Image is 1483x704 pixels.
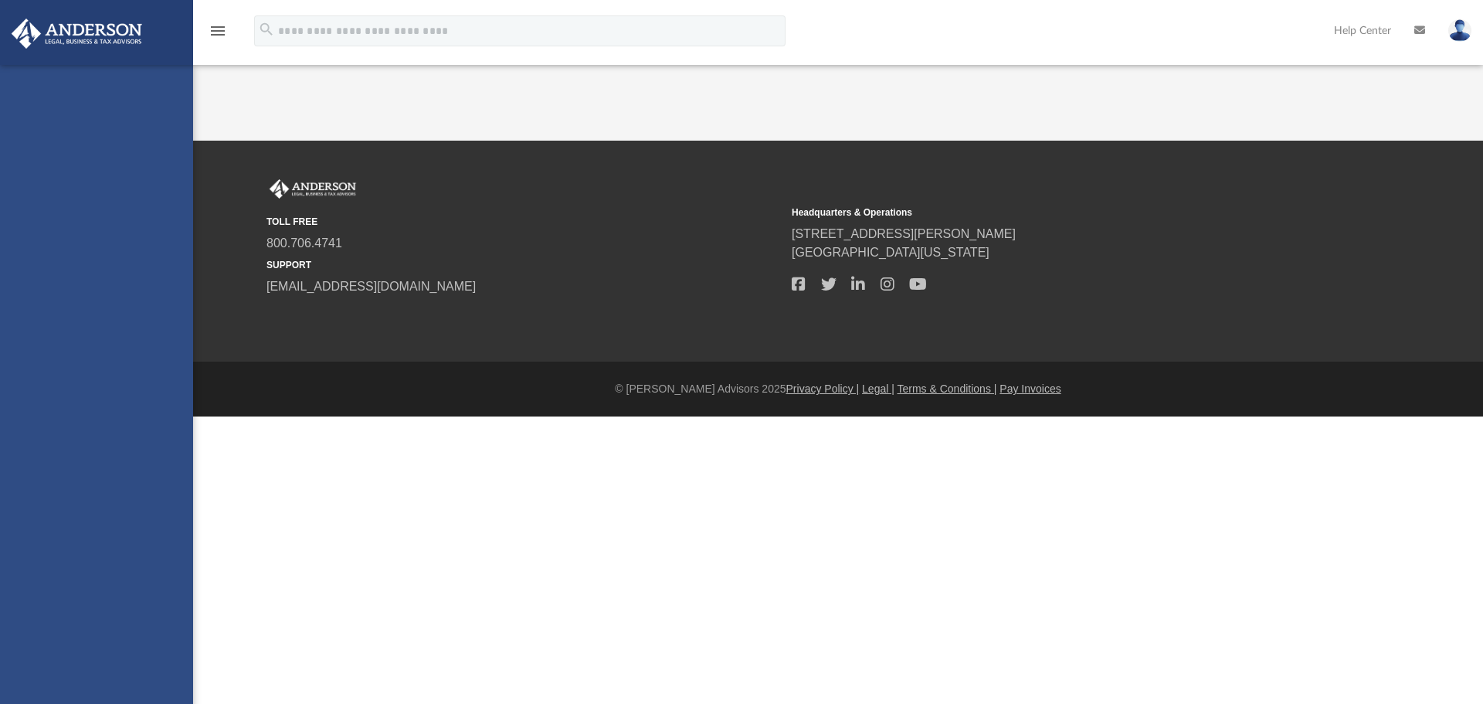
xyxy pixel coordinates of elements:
img: User Pic [1448,19,1471,42]
small: SUPPORT [266,258,781,272]
a: [STREET_ADDRESS][PERSON_NAME] [792,227,1016,240]
small: TOLL FREE [266,215,781,229]
div: © [PERSON_NAME] Advisors 2025 [193,381,1483,397]
a: Legal | [862,383,894,395]
a: Terms & Conditions | [898,383,997,395]
i: search [258,21,275,38]
img: Anderson Advisors Platinum Portal [7,19,147,49]
small: Headquarters & Operations [792,206,1306,219]
i: menu [209,22,227,40]
a: [GEOGRAPHIC_DATA][US_STATE] [792,246,989,259]
img: Anderson Advisors Platinum Portal [266,179,359,199]
a: menu [209,29,227,40]
a: Privacy Policy | [786,383,860,395]
a: Pay Invoices [999,383,1060,395]
a: 800.706.4741 [266,236,342,250]
a: [EMAIL_ADDRESS][DOMAIN_NAME] [266,280,476,293]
